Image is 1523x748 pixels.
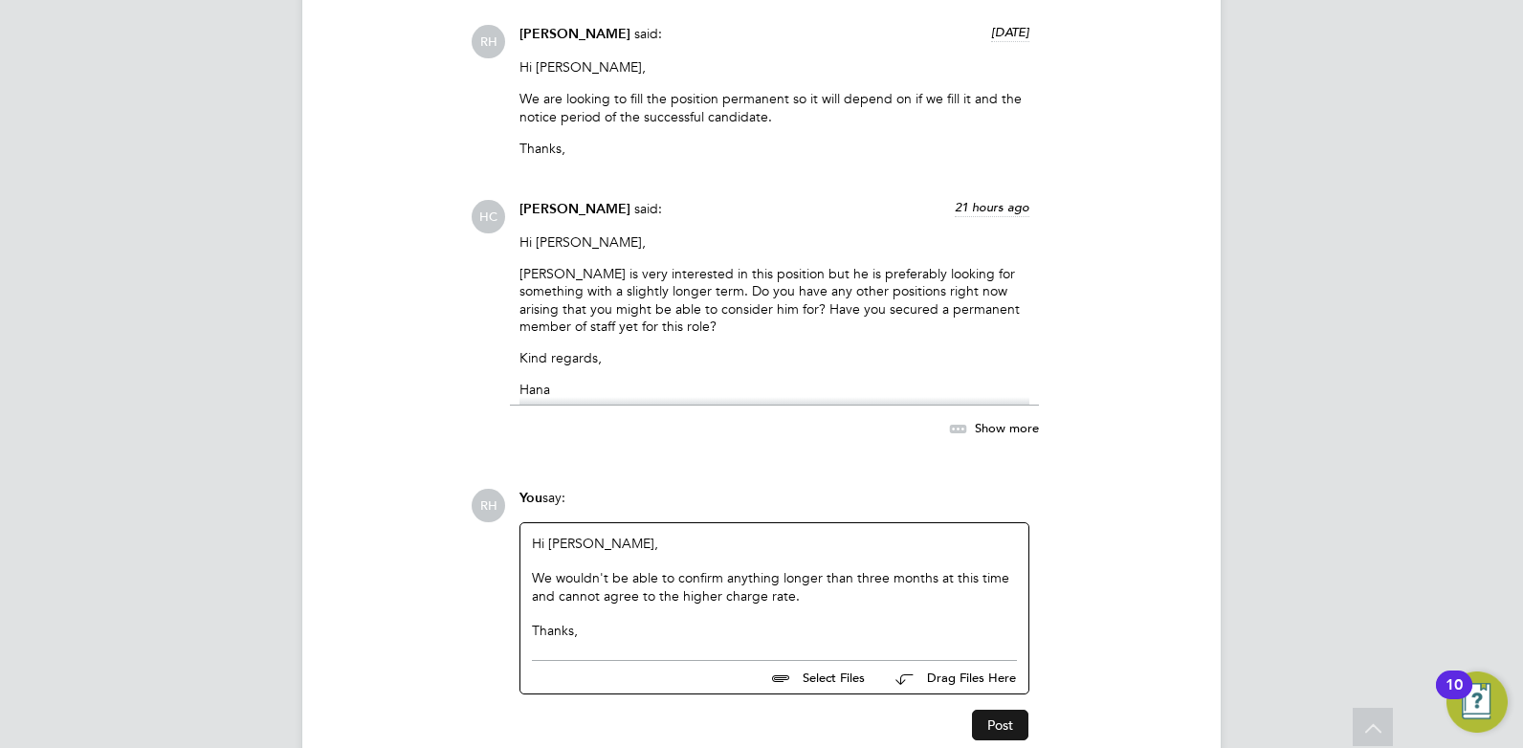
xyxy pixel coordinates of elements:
span: [PERSON_NAME] [519,26,630,42]
p: Thanks, [519,140,1029,157]
span: [DATE] [991,24,1029,40]
span: said: [634,25,662,42]
div: Thanks, [532,622,1017,639]
p: Hana [519,381,1029,398]
div: 10 [1446,685,1463,710]
span: RH [472,25,505,58]
button: Post [972,710,1028,740]
div: Hi [PERSON_NAME], [532,535,1017,639]
span: 21 hours ago [955,199,1029,215]
p: Hi [PERSON_NAME], [519,58,1029,76]
span: You [519,490,542,506]
p: [PERSON_NAME] is very interested in this position but he is preferably looking for something with... [519,265,1029,335]
p: Hi [PERSON_NAME], [519,233,1029,251]
span: [PERSON_NAME] [519,201,630,217]
div: say: [519,489,1029,522]
span: Show more [975,420,1039,436]
button: Drag Files Here [880,658,1017,698]
span: RH [472,489,505,522]
div: We wouldn't be able to confirm anything longer than three months at this time and cannot agree to... [532,569,1017,604]
span: said: [634,200,662,217]
span: HC [472,200,505,233]
p: Kind regards, [519,349,1029,366]
button: Open Resource Center, 10 new notifications [1446,671,1508,733]
p: We are looking to fill the position permanent so it will depend on if we fill it and the notice p... [519,90,1029,124]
